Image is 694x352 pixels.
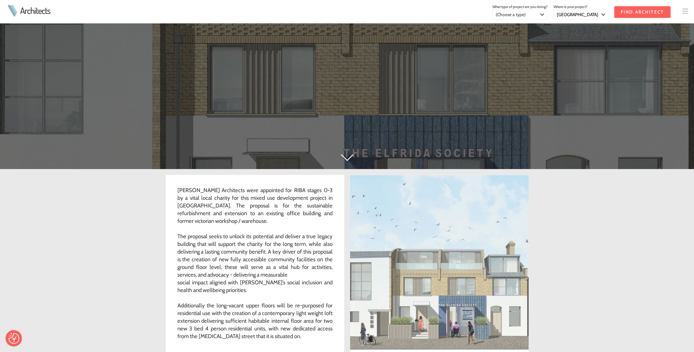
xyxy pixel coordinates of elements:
span: Where is your project? [554,4,588,9]
p: [PERSON_NAME] Architects were appointed for RIBA stages 0-3 by a vital local charity for this mix... [177,187,333,340]
button: Consent Preferences [8,333,19,344]
img: Architects [6,5,19,16]
a: Architects [20,6,50,15]
img: Revisit consent button [8,333,19,344]
span: What type of project are you doing? [492,4,548,9]
input: Find Architect [614,6,671,18]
